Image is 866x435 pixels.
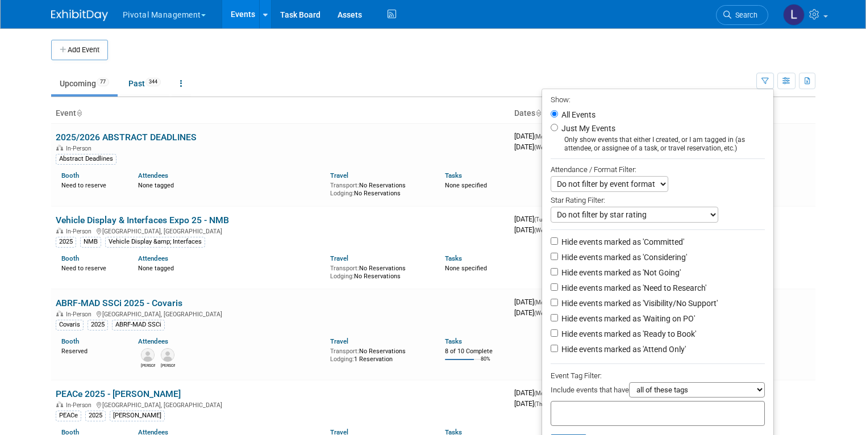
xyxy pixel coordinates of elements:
label: Hide events marked as 'Considering' [559,252,687,263]
span: [DATE] [514,308,549,317]
span: Lodging: [330,190,354,197]
a: Search [716,5,768,25]
img: Sujash Chatterjee [161,348,174,362]
span: None specified [445,265,487,272]
span: (Mon) [534,390,549,396]
span: Search [731,11,757,19]
a: Attendees [138,254,168,262]
div: Reserved [61,345,121,355]
a: Booth [61,254,79,262]
div: Show: [551,92,765,106]
a: 2025/2026 ABSTRACT DEADLINES [56,132,197,143]
div: Only show events that either I created, or I am tagged in (as attendee, or assignee of a task, or... [551,136,765,153]
th: Dates [510,104,663,123]
label: Hide events marked as 'Waiting on PO' [559,313,695,324]
div: PEACe [56,411,81,421]
a: Vehicle Display & Interfaces Expo 25 - NMB [56,215,229,225]
label: All Events [559,111,596,119]
div: NMB [80,237,101,247]
span: In-Person [66,311,95,318]
a: Tasks [445,254,462,262]
span: (Wed) [534,227,549,233]
a: Sort by Event Name [76,108,82,118]
a: Attendees [138,172,168,179]
div: 8 of 10 Complete [445,348,505,355]
div: Abstract Deadlines [56,154,116,164]
div: No Reservations 1 Reservation [330,345,428,363]
div: [PERSON_NAME] [110,411,165,421]
a: Upcoming77 [51,73,118,94]
span: (Wed) [534,310,549,316]
div: Sujash Chatterjee [161,362,175,369]
img: Leslie Pelton [783,4,805,26]
a: Travel [330,254,348,262]
div: Need to reserve [61,262,121,273]
span: Transport: [330,265,359,272]
label: Hide events marked as 'Attend Only' [559,344,686,355]
div: None tagged [138,179,322,190]
span: [DATE] [514,225,549,234]
a: Booth [61,172,79,179]
span: [DATE] [514,215,550,223]
span: In-Person [66,228,95,235]
a: Tasks [445,172,462,179]
td: 80% [481,356,490,371]
label: Just My Events [559,123,615,134]
div: Attendance / Format Filter: [551,163,765,176]
div: None tagged [138,262,322,273]
div: Vehicle Display &amp; Interfaces [105,237,205,247]
a: Travel [330,172,348,179]
span: Lodging: [330,355,354,363]
img: In-Person Event [56,228,63,233]
span: [DATE] [514,388,552,397]
img: ExhibitDay [51,10,108,21]
div: No Reservations No Reservations [330,179,428,197]
span: 77 [97,78,109,86]
label: Hide events marked as 'Committed' [559,236,684,248]
div: Event Tag Filter: [551,369,765,382]
span: In-Person [66,145,95,152]
span: Lodging: [330,273,354,280]
a: ABRF-MAD SSCi 2025 - Covaris [56,298,182,308]
span: Transport: [330,348,359,355]
span: In-Person [66,401,95,409]
div: [GEOGRAPHIC_DATA], [GEOGRAPHIC_DATA] [56,309,505,318]
div: 2025 [56,237,76,247]
span: (Wed) [534,144,549,150]
a: Tasks [445,337,462,345]
a: PEACe 2025 - [PERSON_NAME] [56,388,181,399]
div: ABRF-MAD SSCi [112,320,165,330]
span: (Thu) [534,401,547,407]
div: Star Rating Filter: [551,192,765,207]
div: Include events that have [551,382,765,401]
div: [GEOGRAPHIC_DATA], [GEOGRAPHIC_DATA] [56,226,505,235]
div: Melissa Gabello [141,362,155,369]
div: Need to reserve [61,179,121,190]
button: Add Event [51,40,108,60]
div: [GEOGRAPHIC_DATA], [GEOGRAPHIC_DATA] [56,400,505,409]
label: Hide events marked as 'Not Going' [559,267,681,278]
span: (Mon) [534,133,549,140]
span: Transport: [330,182,359,189]
span: (Mon) [534,299,549,306]
label: Hide events marked as 'Ready to Book' [559,328,696,340]
a: Past344 [120,73,169,94]
span: [DATE] [514,399,547,408]
img: In-Person Event [56,311,63,316]
img: In-Person Event [56,145,63,150]
div: 2025 [85,411,106,421]
div: No Reservations No Reservations [330,262,428,280]
a: Travel [330,337,348,345]
label: Hide events marked as 'Visibility/No Support' [559,298,718,309]
span: [DATE] [514,132,552,140]
a: Attendees [138,337,168,345]
div: Covaris [56,320,84,330]
span: [DATE] [514,298,552,306]
a: Sort by Start Date [535,108,541,118]
label: Hide events marked as 'Need to Research' [559,282,706,294]
th: Event [51,104,510,123]
a: Booth [61,337,79,345]
span: (Tue) [534,216,547,223]
img: Melissa Gabello [141,348,155,362]
span: [DATE] [514,143,549,151]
